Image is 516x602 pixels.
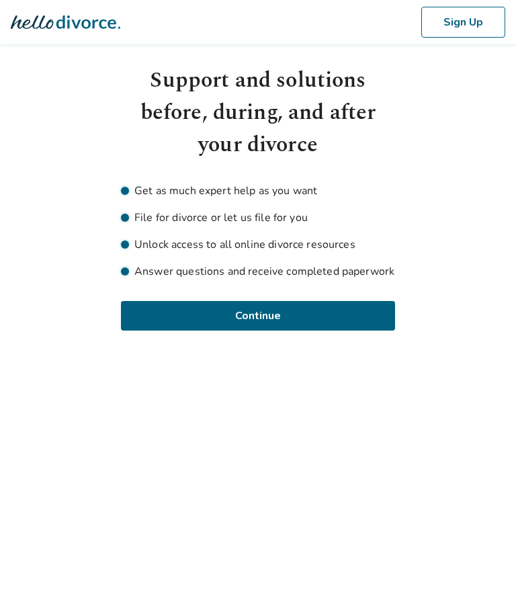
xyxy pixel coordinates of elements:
button: Continue [121,301,395,331]
h1: Support and solutions before, during, and after your divorce [121,64,395,161]
button: Sign Up [421,7,505,38]
li: Answer questions and receive completed paperwork [121,263,395,279]
li: File for divorce or let us file for you [121,210,395,226]
li: Unlock access to all online divorce resources [121,236,395,253]
li: Get as much expert help as you want [121,183,395,199]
